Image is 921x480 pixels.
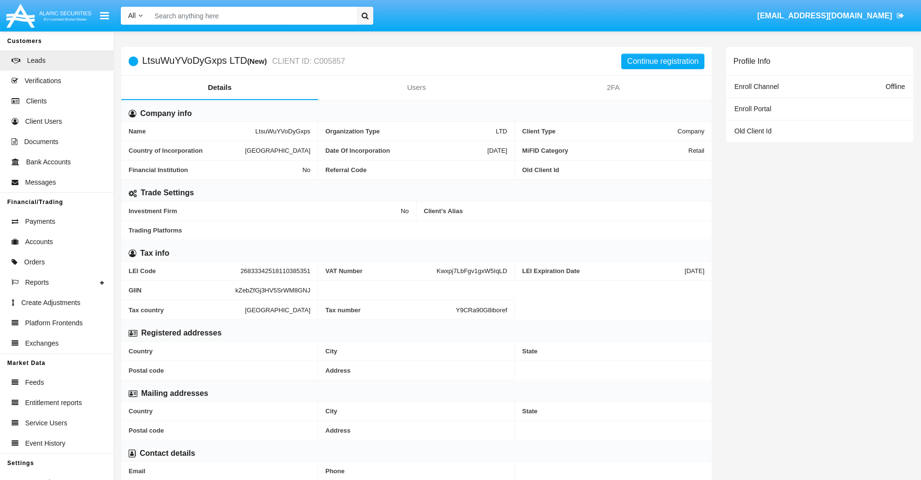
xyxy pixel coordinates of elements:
[424,207,705,215] span: Client’s Alias
[522,128,677,135] span: Client Type
[522,348,704,355] span: State
[24,137,58,147] span: Documents
[437,267,507,275] span: Kwxpj7LbFgv1gxW5IqLD
[25,338,58,349] span: Exchanges
[325,467,507,475] span: Phone
[141,188,194,198] h6: Trade Settings
[25,237,53,247] span: Accounts
[25,418,67,428] span: Service Users
[129,427,310,434] span: Postal code
[235,287,310,294] span: kZebZfGj3HV5SrWM8GNJ
[121,76,318,99] a: Details
[685,267,704,275] span: [DATE]
[129,128,255,135] span: Name
[734,83,779,90] span: Enroll Channel
[25,438,65,449] span: Event History
[753,2,909,29] a: [EMAIL_ADDRESS][DOMAIN_NAME]
[21,298,80,308] span: Create Adjustments
[141,388,208,399] h6: Mailing addresses
[318,76,515,99] a: Users
[142,56,345,67] h5: LtsuWuYVoDyGxps LTD
[677,128,704,135] span: Company
[129,348,310,355] span: Country
[150,7,353,25] input: Search
[121,11,150,21] a: All
[325,166,507,174] span: Referral Code
[734,105,771,113] span: Enroll Portal
[140,108,192,119] h6: Company info
[733,57,770,66] h6: Profile Info
[129,166,302,174] span: Financial Institution
[734,127,772,135] span: Old Client Id
[129,467,310,475] span: Email
[757,12,892,20] span: [EMAIL_ADDRESS][DOMAIN_NAME]
[522,407,704,415] span: State
[245,147,310,154] span: [GEOGRAPHIC_DATA]
[522,166,704,174] span: Old Client Id
[247,56,270,67] div: (New)
[325,306,456,314] span: Tax number
[245,306,310,314] span: [GEOGRAPHIC_DATA]
[688,147,704,154] span: Retail
[5,1,93,30] img: Logo image
[25,76,61,86] span: Verifications
[325,427,507,434] span: Address
[270,58,345,65] small: CLIENT ID: C005857
[456,306,507,314] span: Y9CRa90G8iboref
[25,378,44,388] span: Feeds
[522,267,685,275] span: LEI Expiration Date
[25,318,83,328] span: Platform Frontends
[128,12,136,19] span: All
[496,128,507,135] span: LTD
[240,267,310,275] span: 26833342518110385351
[140,248,169,259] h6: Tax info
[325,128,496,135] span: Organization Type
[325,367,507,374] span: Address
[25,177,56,188] span: Messages
[302,166,310,174] span: No
[886,83,905,90] span: Offline
[129,306,245,314] span: Tax country
[325,147,487,154] span: Date Of Incorporation
[325,267,437,275] span: VAT Number
[325,348,507,355] span: City
[129,227,704,234] span: Trading Platforms
[129,287,235,294] span: GIIN
[129,207,401,215] span: Investment Firm
[25,217,55,227] span: Payments
[522,147,688,154] span: MiFID Category
[26,157,71,167] span: Bank Accounts
[515,76,712,99] a: 2FA
[25,398,82,408] span: Entitlement reports
[25,116,62,127] span: Client Users
[24,257,45,267] span: Orders
[141,328,221,338] h6: Registered addresses
[487,147,507,154] span: [DATE]
[129,367,310,374] span: Postal code
[325,407,507,415] span: City
[401,207,409,215] span: No
[26,96,47,106] span: Clients
[255,128,310,135] span: LtsuWuYVoDyGxps
[140,448,195,459] h6: Contact details
[27,56,45,66] span: Leads
[129,147,245,154] span: Country of Incorporation
[129,407,310,415] span: Country
[621,54,704,69] button: Continue registration
[129,267,240,275] span: LEI Code
[25,277,49,288] span: Reports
